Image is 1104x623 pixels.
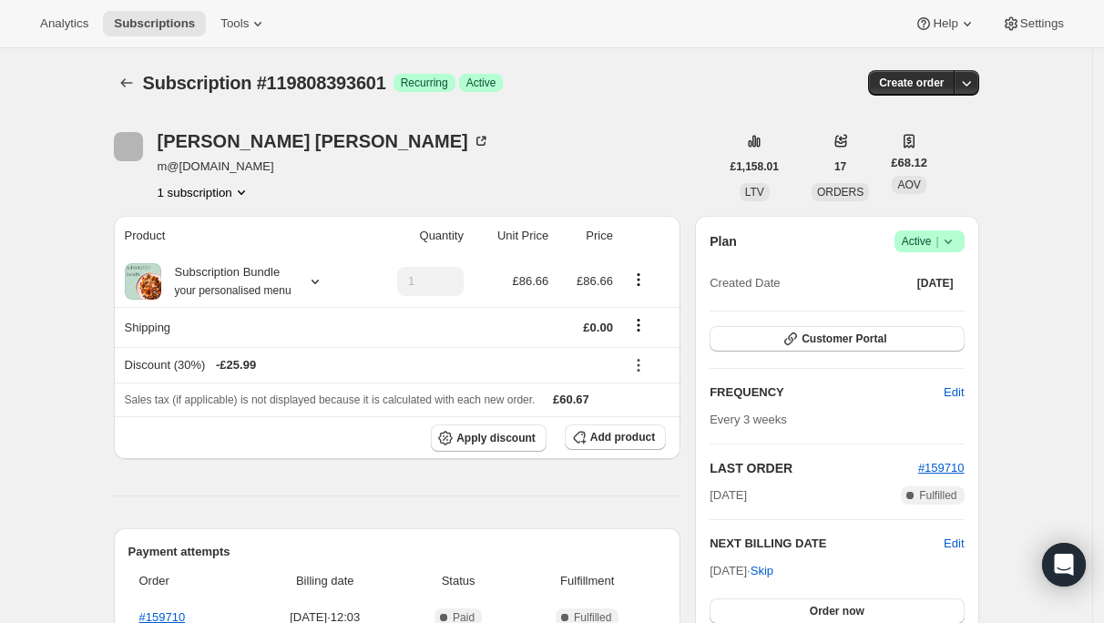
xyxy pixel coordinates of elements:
[891,154,927,172] span: £68.12
[933,378,975,407] button: Edit
[125,263,161,300] img: product img
[751,562,773,580] span: Skip
[710,326,964,352] button: Customer Portal
[128,561,248,601] th: Order
[125,393,536,406] span: Sales tax (if applicable) is not displayed because it is calculated with each new order.
[745,186,764,199] span: LTV
[456,431,536,445] span: Apply discount
[918,459,965,477] button: #159710
[143,73,386,93] span: Subscription #119808393601
[710,274,780,292] span: Created Date
[40,16,88,31] span: Analytics
[158,158,490,176] span: m@[DOMAIN_NAME]
[466,76,496,90] span: Active
[216,356,256,374] span: - £25.99
[158,183,250,201] button: Product actions
[590,430,655,444] span: Add product
[918,461,965,475] a: #159710
[720,154,790,179] button: £1,158.01
[710,232,737,250] h2: Plan
[906,271,965,296] button: [DATE]
[114,16,195,31] span: Subscriptions
[363,216,469,256] th: Quantity
[103,11,206,36] button: Subscriptions
[710,486,747,505] span: [DATE]
[253,572,397,590] span: Billing date
[935,234,938,249] span: |
[823,154,857,179] button: 17
[991,11,1075,36] button: Settings
[868,70,955,96] button: Create order
[554,216,618,256] th: Price
[125,356,613,374] div: Discount (30%)
[710,564,773,577] span: [DATE] ·
[114,216,363,256] th: Product
[624,315,653,335] button: Shipping actions
[220,16,249,31] span: Tools
[731,159,779,174] span: £1,158.01
[879,76,944,90] span: Create order
[408,572,508,590] span: Status
[710,535,944,553] h2: NEXT BILLING DATE
[710,413,787,426] span: Every 3 weeks
[1020,16,1064,31] span: Settings
[810,604,864,618] span: Order now
[583,321,613,334] span: £0.00
[401,76,448,90] span: Recurring
[114,132,143,161] span: Martin Dewey
[577,274,613,288] span: £86.66
[519,572,655,590] span: Fulfillment
[933,16,957,31] span: Help
[834,159,846,174] span: 17
[710,383,944,402] h2: FREQUENCY
[114,307,363,347] th: Shipping
[553,393,589,406] span: £60.67
[128,543,667,561] h2: Payment attempts
[1042,543,1086,587] div: Open Intercom Messenger
[161,263,291,300] div: Subscription Bundle
[624,270,653,290] button: Product actions
[710,459,918,477] h2: LAST ORDER
[29,11,99,36] button: Analytics
[175,284,291,297] small: your personalised menu
[431,424,547,452] button: Apply discount
[944,383,964,402] span: Edit
[817,186,864,199] span: ORDERS
[902,232,957,250] span: Active
[897,179,920,191] span: AOV
[904,11,986,36] button: Help
[565,424,666,450] button: Add product
[210,11,278,36] button: Tools
[919,488,956,503] span: Fulfilled
[469,216,554,256] th: Unit Price
[917,276,954,291] span: [DATE]
[158,132,490,150] div: [PERSON_NAME] [PERSON_NAME]
[512,274,548,288] span: £86.66
[802,332,886,346] span: Customer Portal
[114,70,139,96] button: Subscriptions
[944,535,964,553] button: Edit
[740,557,784,586] button: Skip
